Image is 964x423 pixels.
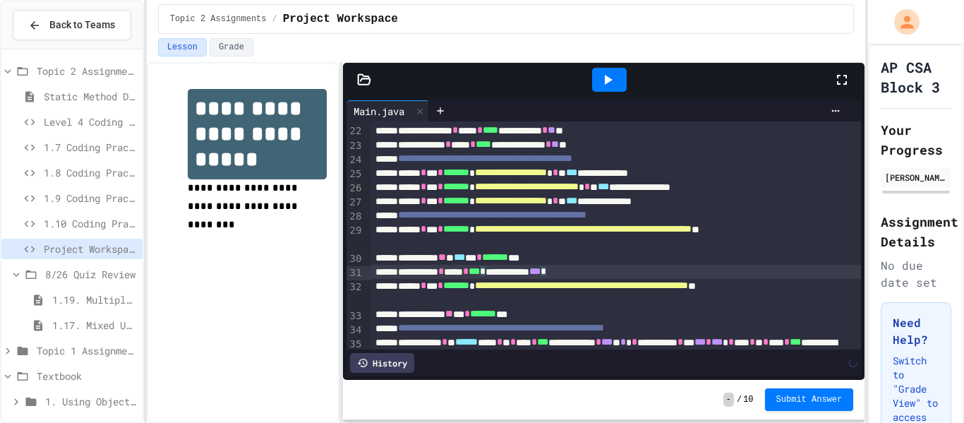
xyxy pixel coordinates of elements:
div: 35 [347,338,364,366]
span: 1.7 Coding Practice [44,140,137,155]
span: 1.9 Coding Practice [44,191,137,205]
span: 1.19. Multiple Choice Exercises for Unit 1a (1.1-1.6) [52,292,137,307]
div: 29 [347,224,364,252]
div: 25 [347,167,364,181]
span: Project Workspace [283,11,398,28]
span: 1.17. Mixed Up Code Practice 1.1-1.6 [52,318,137,333]
div: 23 [347,139,364,153]
span: Topic 2 Assignments [170,13,267,25]
div: 32 [347,280,364,309]
div: Main.java [347,100,429,121]
div: Main.java [347,104,411,119]
span: Project Workspace [44,242,137,256]
div: 30 [347,252,364,266]
div: 26 [347,181,364,196]
h3: Need Help? [893,314,939,348]
span: Level 4 Coding Challenge [44,114,137,129]
span: 10 [743,394,753,405]
span: Topic 2 Assignments [37,64,137,78]
button: Lesson [158,38,207,56]
button: Grade [210,38,253,56]
button: Submit Answer [765,388,854,411]
div: 28 [347,210,364,224]
span: Static Method Demo [44,89,137,104]
div: 24 [347,153,364,167]
div: 33 [347,309,364,323]
div: 22 [347,124,364,138]
span: / [272,13,277,25]
span: 8/26 Quiz Review [45,267,137,282]
div: [PERSON_NAME] [885,171,947,184]
h2: Your Progress [881,120,951,160]
div: No due date set [881,257,951,291]
span: Topic 1 Assignments [37,343,137,358]
span: - [723,393,734,407]
span: Textbook [37,369,137,383]
span: 1. Using Objects and Methods [45,394,137,409]
div: 27 [347,196,364,210]
span: Back to Teams [49,18,115,32]
button: Back to Teams [13,10,131,40]
span: 1.10 Coding Practice [44,216,137,231]
span: Submit Answer [776,394,843,405]
div: History [350,353,414,373]
span: 1.8 Coding Practice [44,165,137,180]
div: 31 [347,266,364,280]
div: 34 [347,323,364,338]
div: My Account [879,6,923,38]
span: / [737,394,742,405]
h1: AP CSA Block 3 [881,57,951,97]
h2: Assignment Details [881,212,951,251]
